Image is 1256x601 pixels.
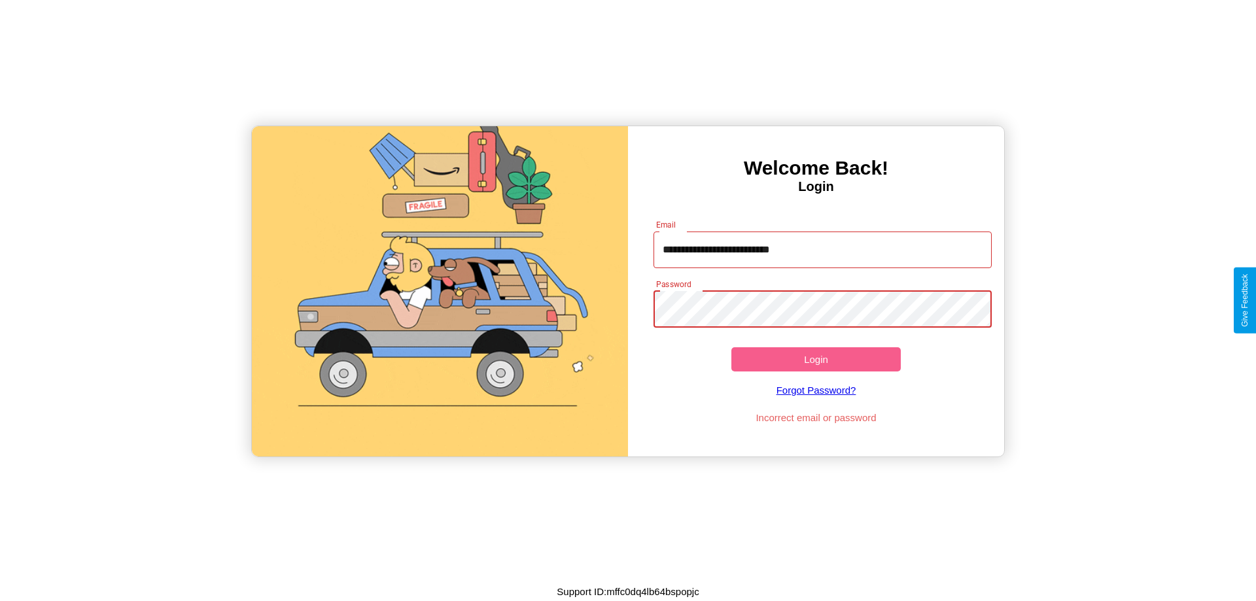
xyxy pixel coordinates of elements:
[656,279,691,290] label: Password
[647,371,986,409] a: Forgot Password?
[252,126,628,456] img: gif
[557,583,699,600] p: Support ID: mffc0dq4lb64bspopjc
[1240,274,1249,327] div: Give Feedback
[731,347,901,371] button: Login
[628,179,1004,194] h4: Login
[647,409,986,426] p: Incorrect email or password
[656,219,676,230] label: Email
[628,157,1004,179] h3: Welcome Back!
